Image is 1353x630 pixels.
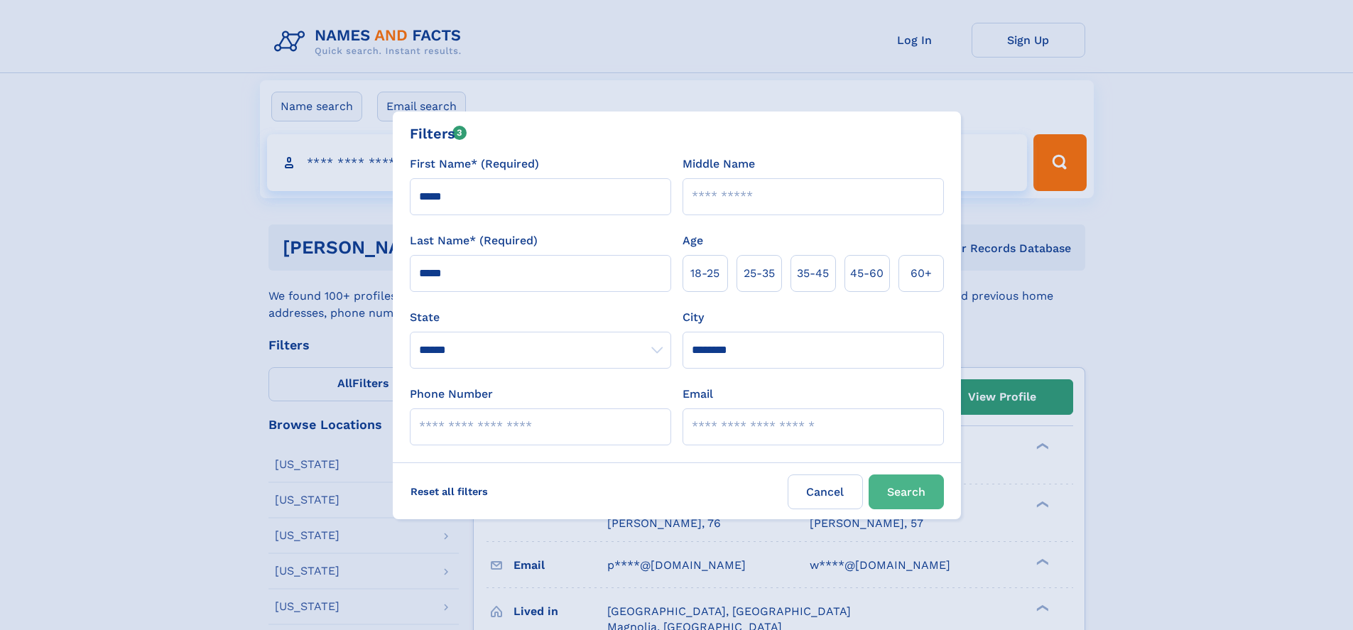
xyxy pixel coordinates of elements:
label: Last Name* (Required) [410,232,538,249]
span: 45‑60 [850,265,884,282]
label: State [410,309,671,326]
label: Reset all filters [401,474,497,509]
button: Search [869,474,944,509]
label: Email [683,386,713,403]
span: 35‑45 [797,265,829,282]
span: 25‑35 [744,265,775,282]
span: 18‑25 [690,265,719,282]
span: 60+ [911,265,932,282]
label: Age [683,232,703,249]
label: First Name* (Required) [410,156,539,173]
label: Cancel [788,474,863,509]
label: City [683,309,704,326]
div: Filters [410,123,467,144]
label: Middle Name [683,156,755,173]
label: Phone Number [410,386,493,403]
